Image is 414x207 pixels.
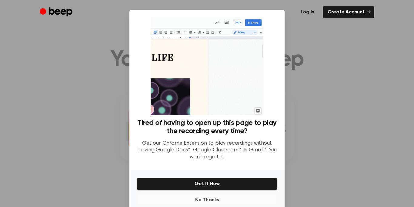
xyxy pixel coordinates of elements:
[137,178,277,190] button: Get It Now
[137,119,277,135] h3: Tired of having to open up this page to play the recording every time?
[151,17,263,115] img: Beep extension in action
[137,194,277,206] button: No Thanks
[323,6,374,18] a: Create Account
[137,140,277,161] p: Get our Chrome Extension to play recordings without leaving Google Docs™, Google Classroom™, & Gm...
[296,6,319,18] a: Log in
[40,6,74,18] a: Beep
